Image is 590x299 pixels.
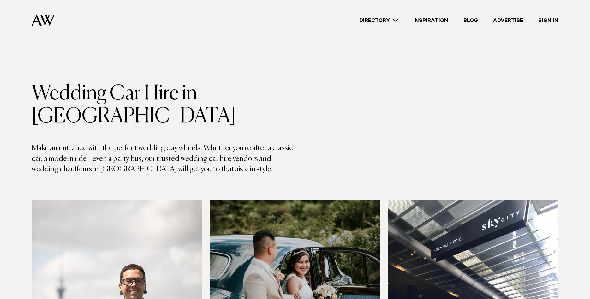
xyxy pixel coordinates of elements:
[406,16,456,25] a: Inspiration
[531,16,566,25] a: Sign In
[352,16,406,25] a: Directory
[32,143,295,175] p: Make an entrance with the perfect wedding day wheels. Whether you're after a classic car, a moder...
[486,16,531,25] a: Advertise
[456,16,486,25] a: Blog
[32,14,55,26] img: Auckland Weddings Logo
[32,82,295,128] h1: Wedding Car Hire in [GEOGRAPHIC_DATA]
